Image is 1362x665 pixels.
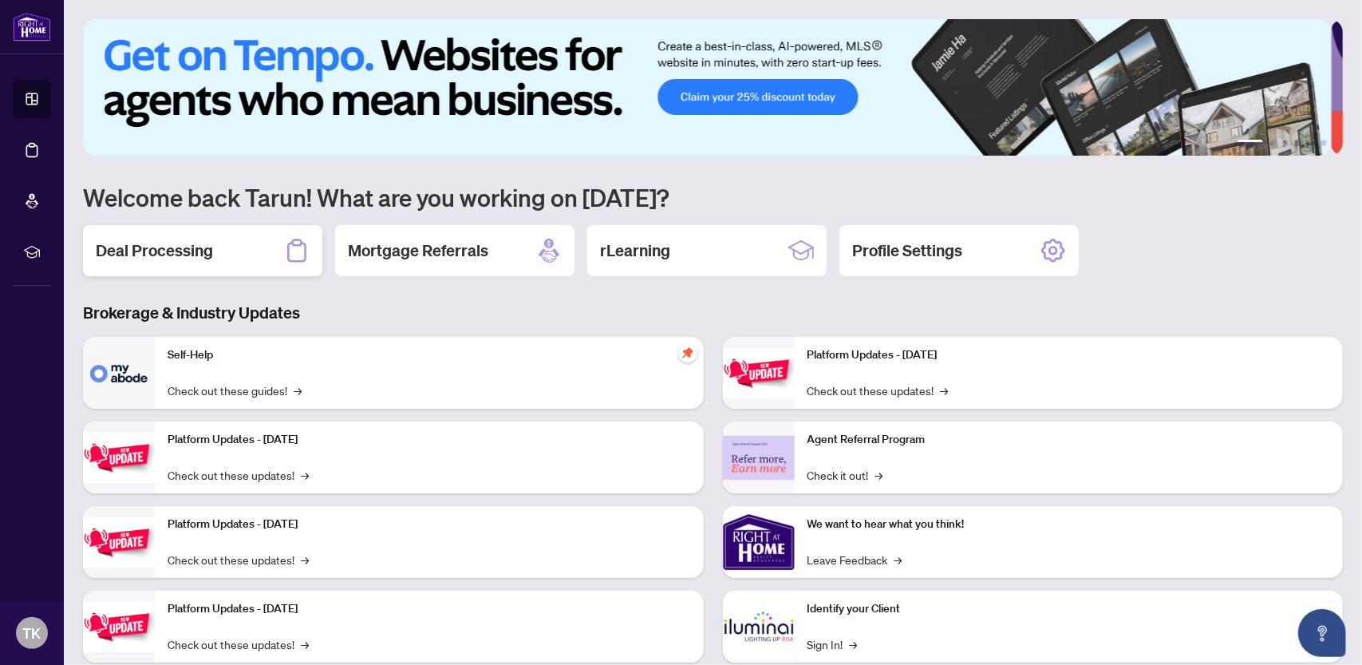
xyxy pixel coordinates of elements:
[294,382,302,399] span: →
[875,466,883,484] span: →
[168,382,302,399] a: Check out these guides!→
[83,517,155,568] img: Platform Updates - July 21, 2025
[1282,140,1289,146] button: 3
[852,239,962,262] h2: Profile Settings
[23,622,41,644] span: TK
[600,239,670,262] h2: rLearning
[83,302,1343,324] h3: Brokerage & Industry Updates
[168,466,309,484] a: Check out these updates!→
[168,431,691,449] p: Platform Updates - [DATE]
[301,466,309,484] span: →
[1321,140,1327,146] button: 6
[83,433,155,483] img: Platform Updates - September 16, 2025
[894,551,902,568] span: →
[807,431,1331,449] p: Agent Referral Program
[807,551,902,568] a: Leave Feedback→
[13,12,51,42] img: logo
[723,506,795,578] img: We want to hear what you think!
[1269,140,1276,146] button: 2
[678,343,697,362] span: pushpin
[1295,140,1301,146] button: 4
[723,348,795,398] img: Platform Updates - June 23, 2025
[723,436,795,480] img: Agent Referral Program
[168,600,691,618] p: Platform Updates - [DATE]
[807,600,1331,618] p: Identify your Client
[723,591,795,663] img: Identify your Client
[168,635,309,653] a: Check out these updates!→
[83,182,1343,212] h1: Welcome back Tarun! What are you working on [DATE]?
[168,516,691,533] p: Platform Updates - [DATE]
[83,19,1331,156] img: Slide 0
[941,382,949,399] span: →
[348,239,488,262] h2: Mortgage Referrals
[168,346,691,364] p: Self-Help
[83,602,155,652] img: Platform Updates - July 8, 2025
[96,239,213,262] h2: Deal Processing
[807,382,949,399] a: Check out these updates!→
[168,551,309,568] a: Check out these updates!→
[807,346,1331,364] p: Platform Updates - [DATE]
[83,337,155,409] img: Self-Help
[807,635,858,653] a: Sign In!→
[1238,140,1263,146] button: 1
[301,635,309,653] span: →
[301,551,309,568] span: →
[807,516,1331,533] p: We want to hear what you think!
[1298,609,1346,657] button: Open asap
[1308,140,1314,146] button: 5
[807,466,883,484] a: Check it out!→
[850,635,858,653] span: →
